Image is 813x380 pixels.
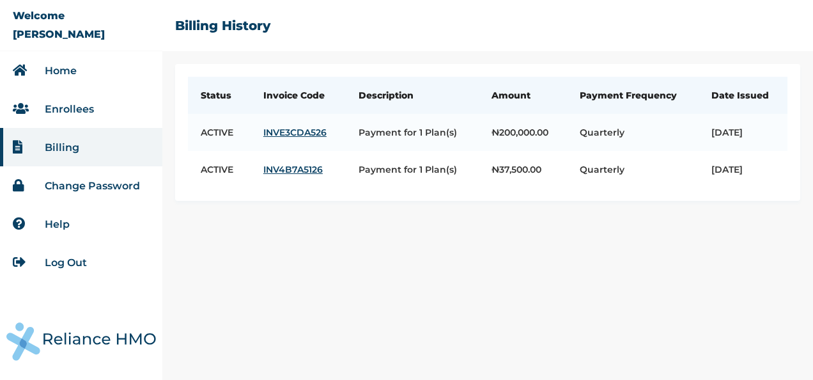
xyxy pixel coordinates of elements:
[263,164,333,175] a: INV4B7A5126
[6,322,156,361] img: RelianceHMO's Logo
[567,114,699,151] td: Quarterly
[479,151,567,188] td: ₦ 37,500.00
[45,218,70,230] a: Help
[45,257,87,269] a: Log Out
[699,151,787,188] td: [DATE]
[567,151,699,188] td: Quarterly
[346,77,479,114] th: Description
[45,141,79,154] a: Billing
[699,77,787,114] th: Date Issued
[699,114,787,151] td: [DATE]
[188,114,251,151] td: ACTIVE
[251,77,346,114] th: Invoice Code
[13,10,65,22] p: Welcome
[346,114,479,151] td: Payment for 1 Plan(s)
[567,77,699,114] th: Payment Frequency
[45,180,140,192] a: Change Password
[45,103,94,115] a: Enrollees
[188,151,251,188] td: ACTIVE
[263,127,333,138] a: INVE3CDA526
[479,114,567,151] td: ₦ 200,000.00
[175,18,270,33] h2: Billing History
[188,77,251,114] th: Status
[45,65,77,77] a: Home
[346,151,479,188] td: Payment for 1 Plan(s)
[13,28,105,40] p: [PERSON_NAME]
[479,77,567,114] th: Amount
